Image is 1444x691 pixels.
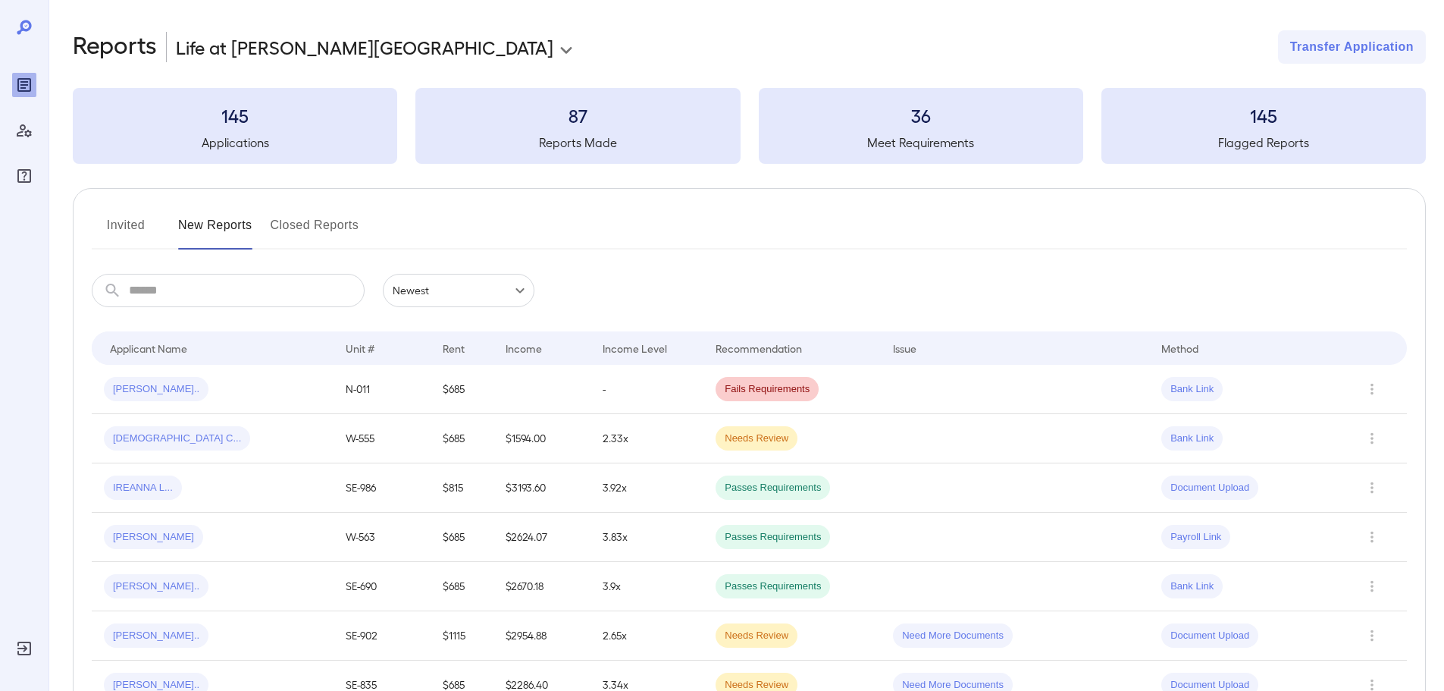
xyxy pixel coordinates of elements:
[176,35,553,59] p: Life at [PERSON_NAME][GEOGRAPHIC_DATA]
[493,414,590,463] td: $1594.00
[431,414,493,463] td: $685
[92,213,160,250] button: Invited
[12,73,36,97] div: Reports
[104,382,208,397] span: [PERSON_NAME]..
[716,339,802,357] div: Recommendation
[346,339,374,357] div: Unit #
[334,611,431,661] td: SE-902
[104,481,182,495] span: IREANNA L...
[431,562,493,611] td: $685
[493,463,590,513] td: $3193.60
[506,339,542,357] div: Income
[431,513,493,562] td: $685
[334,365,431,414] td: N-011
[590,365,703,414] td: -
[590,513,703,562] td: 3.83x
[104,530,203,545] span: [PERSON_NAME]
[1101,103,1426,127] h3: 145
[1161,629,1258,643] span: Document Upload
[73,133,397,152] h5: Applications
[493,513,590,562] td: $2624.07
[590,414,703,463] td: 2.33x
[716,530,830,545] span: Passes Requirements
[590,463,703,513] td: 3.92x
[1360,525,1384,549] button: Row Actions
[716,579,830,594] span: Passes Requirements
[12,164,36,188] div: FAQ
[104,629,208,643] span: [PERSON_NAME]..
[1360,623,1384,648] button: Row Actions
[104,579,208,594] span: [PERSON_NAME]..
[334,562,431,611] td: SE-690
[1360,426,1384,451] button: Row Actions
[415,133,740,152] h5: Reports Made
[1360,476,1384,500] button: Row Actions
[271,213,359,250] button: Closed Reports
[334,463,431,513] td: SE-986
[893,629,1013,643] span: Need More Documents
[1161,382,1223,397] span: Bank Link
[1101,133,1426,152] h5: Flagged Reports
[759,133,1083,152] h5: Meet Requirements
[383,274,534,307] div: Newest
[415,103,740,127] h3: 87
[603,339,667,357] div: Income Level
[110,339,187,357] div: Applicant Name
[716,432,797,446] span: Needs Review
[590,611,703,661] td: 2.65x
[431,611,493,661] td: $1115
[1161,432,1223,446] span: Bank Link
[334,414,431,463] td: W-555
[590,562,703,611] td: 3.9x
[73,30,157,64] h2: Reports
[1278,30,1426,64] button: Transfer Application
[431,463,493,513] td: $815
[716,382,819,397] span: Fails Requirements
[493,611,590,661] td: $2954.88
[893,339,917,357] div: Issue
[1360,574,1384,598] button: Row Actions
[73,88,1426,164] summary: 145Applications87Reports Made36Meet Requirements145Flagged Reports
[1360,377,1384,401] button: Row Actions
[443,339,467,357] div: Rent
[1161,530,1230,545] span: Payroll Link
[73,103,397,127] h3: 145
[431,365,493,414] td: $685
[716,629,797,643] span: Needs Review
[759,103,1083,127] h3: 36
[12,118,36,143] div: Manage Users
[104,432,250,446] span: [DEMOGRAPHIC_DATA] C...
[12,636,36,661] div: Log Out
[1161,339,1198,357] div: Method
[1161,481,1258,495] span: Document Upload
[493,562,590,611] td: $2670.18
[334,513,431,562] td: W-563
[716,481,830,495] span: Passes Requirements
[1161,579,1223,594] span: Bank Link
[178,213,252,250] button: New Reports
